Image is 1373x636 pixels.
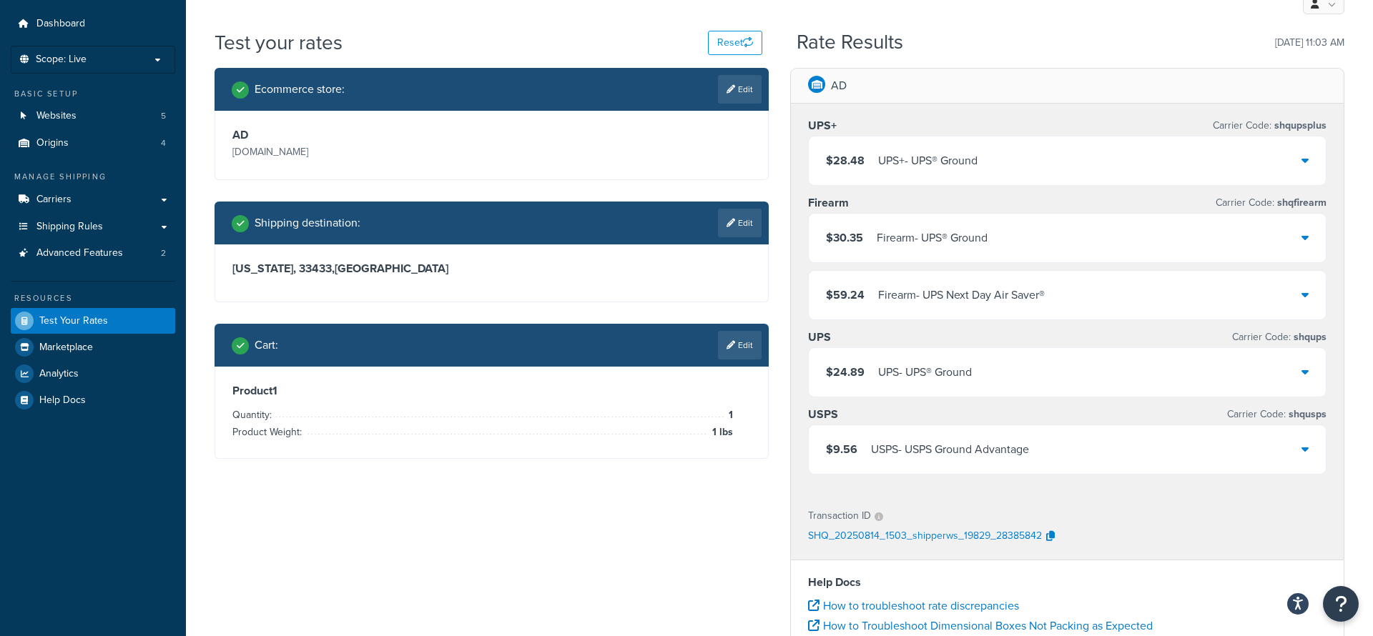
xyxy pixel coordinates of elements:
[215,29,343,56] h1: Test your rates
[255,217,360,229] h2: Shipping destination :
[11,130,175,156] a: Origins4
[826,364,865,380] span: $24.89
[808,617,1153,634] a: How to Troubleshoot Dimensional Boxes Not Packing as Expected
[232,407,275,422] span: Quantity:
[11,11,175,37] a: Dashboard
[1323,586,1359,622] button: Open Resource Center
[161,110,166,122] span: 5
[808,407,838,422] h3: USPS
[808,597,1019,614] a: How to troubleshoot rate discrepancies
[826,441,857,457] span: $9.56
[1232,327,1327,347] p: Carrier Code:
[36,221,103,233] span: Shipping Rules
[11,387,175,413] a: Help Docs
[11,103,175,129] a: Websites5
[232,424,305,439] span: Product Weight:
[36,137,69,149] span: Origins
[797,31,903,54] h2: Rate Results
[808,506,871,526] p: Transaction ID
[39,394,86,407] span: Help Docs
[878,362,972,382] div: UPS - UPS® Ground
[11,361,175,387] a: Analytics
[39,368,79,380] span: Analytics
[11,88,175,100] div: Basic Setup
[871,439,1029,459] div: USPS - USPS Ground Advantage
[11,187,175,213] a: Carriers
[161,247,166,259] span: 2
[718,331,762,359] a: Edit
[808,196,849,210] h3: Firearm
[36,54,87,66] span: Scope: Live
[1227,404,1327,424] p: Carrier Code:
[11,103,175,129] li: Websites
[808,574,1327,591] h4: Help Docs
[255,83,345,96] h2: Ecommerce store :
[11,334,175,360] a: Marketplace
[232,128,488,142] h3: AD
[11,130,175,156] li: Origins
[161,137,166,149] span: 4
[232,262,751,276] h3: [US_STATE], 33433 , [GEOGRAPHIC_DATA]
[39,342,93,354] span: Marketplace
[1274,195,1327,210] span: shqfirearm
[11,171,175,183] div: Manage Shipping
[831,76,847,96] p: AD
[826,229,863,246] span: $30.35
[877,228,988,248] div: Firearm - UPS® Ground
[878,151,978,171] div: UPS+ - UPS® Ground
[808,526,1042,547] p: SHQ_20250814_1503_shipperws_19829_28385842
[709,424,733,441] span: 1 lbs
[1271,118,1327,133] span: shqupsplus
[36,247,123,259] span: Advanced Features
[11,240,175,267] a: Advanced Features2
[718,75,762,104] a: Edit
[878,285,1045,305] div: Firearm - UPS Next Day Air Saver®
[826,287,865,303] span: $59.24
[39,315,108,327] span: Test Your Rates
[1275,33,1344,53] p: [DATE] 11:03 AM
[36,18,85,30] span: Dashboard
[232,384,751,398] h3: Product 1
[725,407,733,424] span: 1
[1291,329,1327,344] span: shqups
[708,31,762,55] button: Reset
[232,142,488,162] p: [DOMAIN_NAME]
[11,308,175,334] a: Test Your Rates
[718,209,762,237] a: Edit
[11,214,175,240] a: Shipping Rules
[11,240,175,267] li: Advanced Features
[255,339,278,352] h2: Cart :
[808,330,831,344] h3: UPS
[11,292,175,304] div: Resources
[1213,116,1327,136] p: Carrier Code:
[36,194,72,206] span: Carriers
[826,152,865,169] span: $28.48
[808,119,837,133] h3: UPS+
[1286,407,1327,422] span: shqusps
[36,110,77,122] span: Websites
[1216,193,1327,213] p: Carrier Code:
